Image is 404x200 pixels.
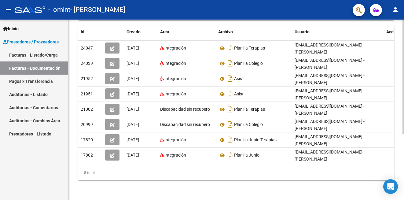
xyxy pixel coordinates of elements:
span: [DATE] [127,137,139,142]
div: 8 total [78,165,394,180]
span: 21002 [81,107,93,112]
span: Integración [164,61,186,66]
i: Descargar documento [226,150,234,160]
i: Descargar documento [226,43,234,53]
span: [EMAIL_ADDRESS][DOMAIN_NAME] - [PERSON_NAME] [295,150,365,161]
datatable-header-cell: Archivo [216,25,292,39]
span: Integración [164,76,186,81]
span: Inicio [3,25,19,32]
span: [EMAIL_ADDRESS][DOMAIN_NAME] - [PERSON_NAME] [295,104,365,116]
mat-icon: menu [5,6,12,13]
span: Asist [234,92,244,97]
span: [DATE] [127,107,139,112]
div: Open Intercom Messenger [383,179,398,194]
span: Archivo [218,29,233,34]
span: Usuario [295,29,310,34]
i: Descargar documento [226,58,234,68]
span: Planilla Terapias [234,46,265,51]
span: Planilla Junio [234,153,259,158]
datatable-header-cell: Id [78,25,103,39]
span: Integración [164,46,186,50]
i: Descargar documento [226,104,234,114]
span: Planilla Terapias [234,107,265,112]
span: [EMAIL_ADDRESS][DOMAIN_NAME] - [PERSON_NAME] [295,73,365,85]
span: Planilla Colegio [234,61,263,66]
span: Id [81,29,84,34]
span: [EMAIL_ADDRESS][DOMAIN_NAME] - [PERSON_NAME] [295,134,365,146]
span: Planilla Junio Terapias [234,138,277,143]
datatable-header-cell: Creado [124,25,158,39]
span: Area [160,29,169,34]
span: Creado [127,29,141,34]
datatable-header-cell: Usuario [292,25,384,39]
span: 20999 [81,122,93,127]
span: [EMAIL_ADDRESS][DOMAIN_NAME] - [PERSON_NAME] [295,58,365,70]
span: [DATE] [127,46,139,50]
span: [EMAIL_ADDRESS][DOMAIN_NAME] - [PERSON_NAME] [295,43,365,54]
i: Descargar documento [226,89,234,99]
span: [DATE] [127,153,139,157]
span: 17802 [81,153,93,157]
span: [DATE] [127,61,139,66]
span: 21951 [81,91,93,96]
span: [DATE] [127,76,139,81]
i: Descargar documento [226,135,234,145]
span: [DATE] [127,122,139,127]
span: Acción [386,29,399,34]
i: Descargar documento [226,120,234,129]
span: - [PERSON_NAME] [70,3,125,17]
mat-icon: person [392,6,399,13]
span: Integración [164,153,186,157]
span: [DATE] [127,91,139,96]
span: 21952 [81,76,93,81]
span: 24047 [81,46,93,50]
span: 24039 [81,61,93,66]
span: 17820 [81,137,93,142]
datatable-header-cell: Area [158,25,216,39]
span: - omint [48,3,70,17]
span: Integración [164,91,186,96]
span: Discapacidad sin recupero [160,122,210,127]
span: Planilla Colegio [234,122,263,127]
span: [EMAIL_ADDRESS][DOMAIN_NAME] - [PERSON_NAME] [295,119,365,131]
span: [EMAIL_ADDRESS][DOMAIN_NAME] - [PERSON_NAME] [295,88,365,100]
span: Integración [164,137,186,142]
span: Discapacidad sin recupero [160,107,210,112]
span: Asis [234,76,242,81]
span: Prestadores / Proveedores [3,39,59,45]
i: Descargar documento [226,74,234,83]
